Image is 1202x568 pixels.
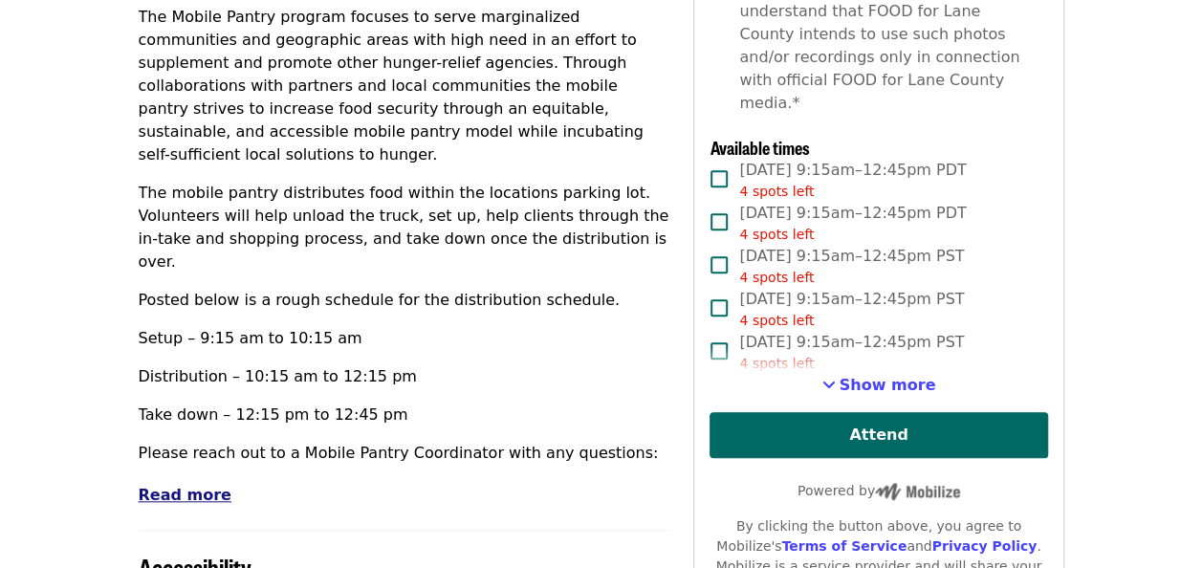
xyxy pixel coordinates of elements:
p: Take down – 12:15 pm to 12:45 pm [139,404,671,426]
p: The Mobile Pantry program focuses to serve marginalized communities and geographic areas with hig... [139,6,671,166]
p: Please reach out to a Mobile Pantry Coordinator with any questions: [139,442,671,465]
span: Show more [840,376,936,394]
span: Powered by [798,483,960,498]
a: Terms of Service [781,538,907,554]
span: 4 spots left [739,356,814,371]
span: 4 spots left [739,227,814,242]
button: Attend [710,412,1047,458]
span: [DATE] 9:15am–12:45pm PDT [739,159,966,202]
span: 4 spots left [739,270,814,285]
p: The mobile pantry distributes food within the locations parking lot. Volunteers will help unload ... [139,182,671,273]
p: Posted below is a rough schedule for the distribution schedule. [139,289,671,312]
span: [DATE] 9:15am–12:45pm PST [739,288,964,331]
p: Setup – 9:15 am to 10:15 am [139,327,671,350]
span: [DATE] 9:15am–12:45pm PST [739,331,964,374]
button: See more timeslots [822,374,936,397]
span: 4 spots left [739,313,814,328]
p: [PERSON_NAME] (she/they/elle) Bilingual Mobile Pantry Coordinator - [EMAIL_ADDRESS][DOMAIN_NAME] [139,480,671,526]
span: [DATE] 9:15am–12:45pm PDT [739,202,966,245]
a: Privacy Policy [931,538,1037,554]
span: 4 spots left [739,184,814,199]
span: [DATE] 9:15am–12:45pm PST [739,245,964,288]
span: Read more [139,486,231,504]
span: Available times [710,135,809,160]
img: Powered by Mobilize [875,483,960,500]
button: Read more [139,484,231,507]
p: Distribution – 10:15 am to 12:15 pm [139,365,671,388]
